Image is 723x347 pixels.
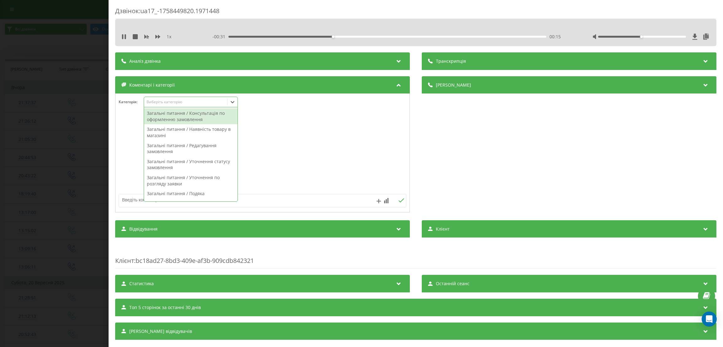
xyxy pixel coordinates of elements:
[129,304,201,311] span: Топ 5 сторінок за останні 30 днів
[144,141,238,157] div: Загальні питання / Редагування замовлення
[129,82,175,88] span: Коментарі і категорії
[436,58,466,64] span: Транскрипція
[129,328,192,334] span: [PERSON_NAME] відвідувачів
[640,35,643,38] div: Accessibility label
[129,280,154,287] span: Статистика
[115,244,716,269] div: : bc18ad27-8bd3-409e-af3b-909cdb842321
[129,226,158,232] span: Відвідування
[144,124,238,140] div: Загальні питання / Наявність товару в магазині
[212,34,228,40] span: - 00:31
[549,34,561,40] span: 00:15
[144,173,238,189] div: Загальні питання / Уточнення по розгляду заявки
[332,35,334,38] div: Accessibility label
[436,226,450,232] span: Клієнт
[129,58,161,64] span: Аналіз дзвінка
[144,189,238,199] div: Загальні питання / Подяка
[702,312,717,327] div: Open Intercom Messenger
[146,99,225,104] div: Виберіть категорію
[144,157,238,173] div: Загальні питання / Уточнення статусу замовлення
[115,256,134,265] span: Клієнт
[436,82,471,88] span: [PERSON_NAME]
[167,34,171,40] span: 1 x
[119,100,144,104] h4: Категорія :
[115,7,716,19] div: Дзвінок : ua17_-1758449820.1971448
[144,108,238,124] div: Загальні питання / Консультація по оформленню замовлення
[436,280,469,287] span: Останній сеанс
[144,199,238,209] div: Загальні питання / Пропозиції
